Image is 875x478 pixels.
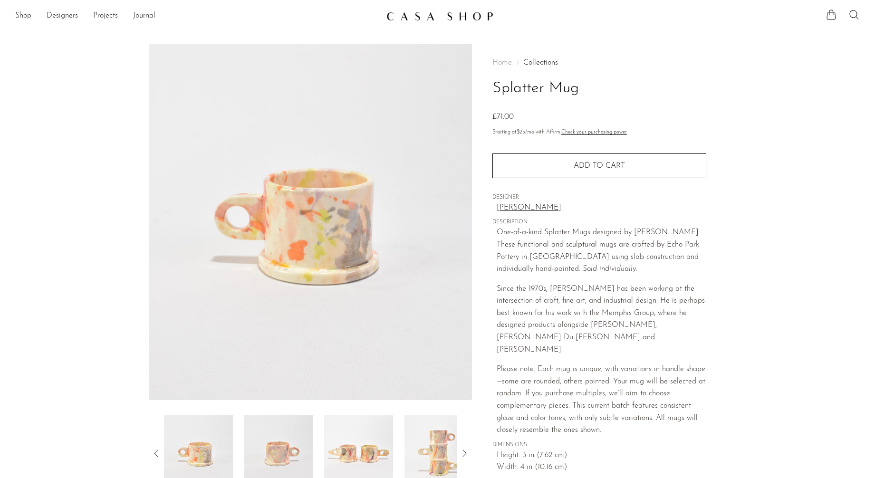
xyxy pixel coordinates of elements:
nav: Desktop navigation [15,8,379,24]
a: Projects [93,10,118,22]
span: One-of-a-kind Splatter Mugs designed by [PERSON_NAME]. These functional and sculptural mugs are c... [497,229,700,273]
ul: NEW HEADER MENU [15,8,379,24]
span: £71.00 [492,113,514,121]
a: [PERSON_NAME] [497,202,706,214]
span: DIMENSIONS [492,441,706,449]
span: $25 [517,130,525,135]
span: Sold individually. [583,265,637,273]
span: DESIGNER [492,193,706,202]
span: DESCRIPTION [492,218,706,227]
span: Home [492,59,512,67]
a: Designers [47,10,78,22]
span: Height: 3 in (7.62 cm) [497,449,706,462]
span: Width: 4 in (10.16 cm) [497,461,706,474]
a: Shop [15,10,31,22]
a: Journal [133,10,155,22]
p: Please note: Each mug is unique, with variations in handle shape—some are rounded, others pointed... [497,363,706,437]
span: Since the 1970s, [PERSON_NAME] has been working at the intersection of craft, fine art, and indus... [497,285,705,354]
img: Splatter Mug [149,44,472,400]
button: Add to cart [492,153,706,178]
a: Check your purchasing power - Learn more about Affirm Financing (opens in modal) [561,130,627,135]
nav: Breadcrumbs [492,59,706,67]
h1: Splatter Mug [492,76,706,101]
p: Starting at /mo with Affirm. [492,128,706,137]
a: Collections [523,59,558,67]
span: Add to cart [574,162,625,170]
